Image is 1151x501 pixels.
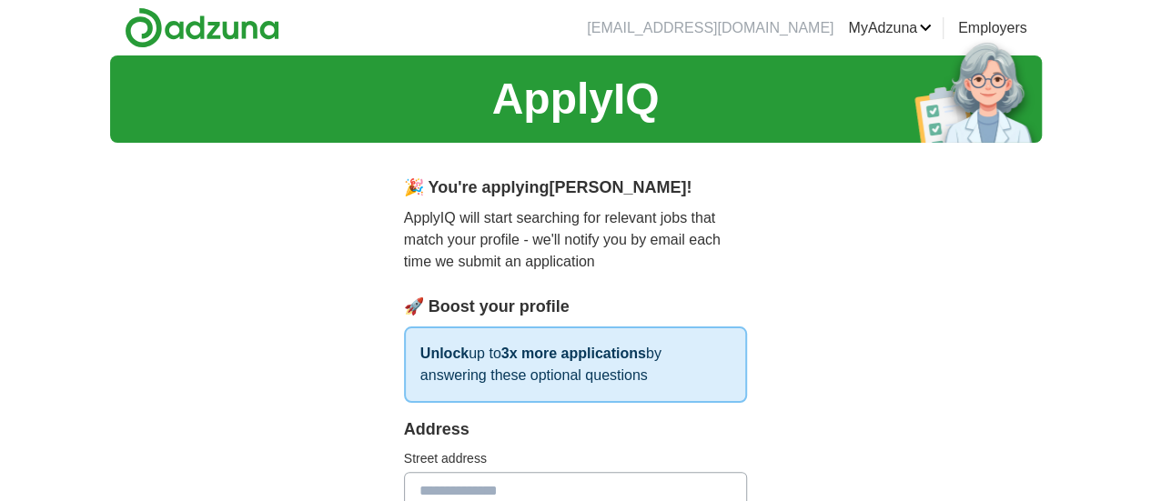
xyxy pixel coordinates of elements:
[958,17,1027,39] a: Employers
[404,295,748,319] div: 🚀 Boost your profile
[404,207,748,273] p: ApplyIQ will start searching for relevant jobs that match your profile - we'll notify you by emai...
[491,66,659,132] h1: ApplyIQ
[404,417,748,442] div: Address
[125,7,279,48] img: Adzuna logo
[587,17,833,39] li: [EMAIL_ADDRESS][DOMAIN_NAME]
[848,17,932,39] a: MyAdzuna
[501,346,646,361] strong: 3x more applications
[404,449,748,468] label: Street address
[404,175,748,200] div: 🎉 You're applying [PERSON_NAME] !
[404,326,748,403] p: up to by answering these optional questions
[420,346,469,361] strong: Unlock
